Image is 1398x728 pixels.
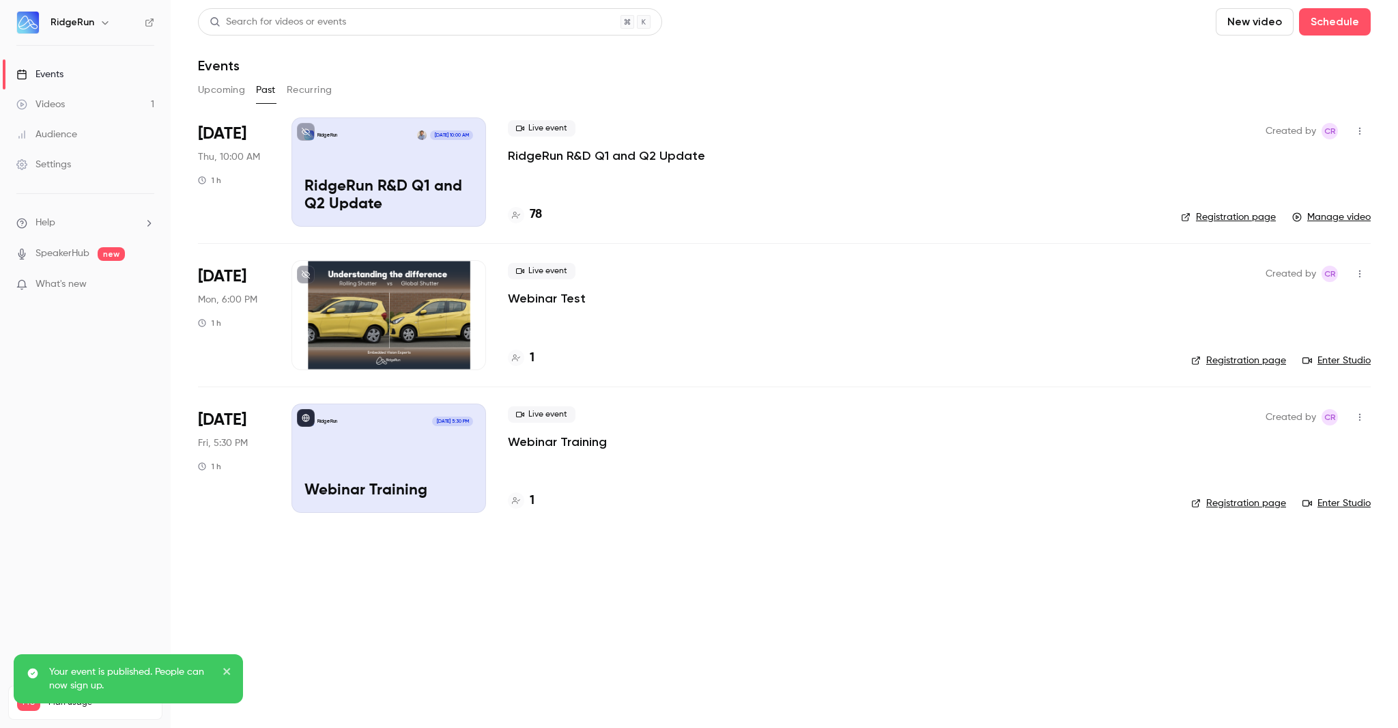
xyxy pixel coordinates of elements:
[1266,409,1316,425] span: Created by
[291,117,486,227] a: RidgeRun R&D Q1 and Q2 UpdateRidgeRunCarlos Rodriguez[DATE] 10:00 AMRidgeRun R&D Q1 and Q2 Update
[508,492,534,510] a: 1
[16,68,63,81] div: Events
[530,206,542,224] h4: 78
[1191,496,1286,510] a: Registration page
[210,15,346,29] div: Search for videos or events
[16,158,71,171] div: Settings
[304,178,473,214] p: RidgeRun R&D Q1 and Q2 Update
[508,120,575,137] span: Live event
[508,263,575,279] span: Live event
[256,79,276,101] button: Past
[198,266,246,288] span: [DATE]
[198,409,246,431] span: [DATE]
[198,79,245,101] button: Upcoming
[16,98,65,111] div: Videos
[98,247,125,261] span: new
[35,277,87,292] span: What's new
[432,417,472,426] span: [DATE] 5:30 PM
[291,404,486,513] a: Webinar TrainingRidgeRun[DATE] 5:30 PMWebinar Training
[508,349,534,367] a: 1
[51,16,94,29] h6: RidgeRun
[317,418,337,425] p: RidgeRun
[198,117,270,227] div: Aug 14 Thu, 10:00 AM (America/Costa Rica)
[1324,123,1336,139] span: CR
[1322,266,1338,282] span: Carlos Rodriguez
[35,216,55,230] span: Help
[508,406,575,423] span: Live event
[287,79,332,101] button: Recurring
[35,247,89,261] a: SpeakerHub
[304,482,473,500] p: Webinar Training
[1299,8,1371,36] button: Schedule
[223,665,232,682] button: close
[198,175,221,186] div: 1 h
[1266,123,1316,139] span: Created by
[198,318,221,328] div: 1 h
[1302,354,1371,367] a: Enter Studio
[508,148,705,164] a: RidgeRun R&D Q1 and Q2 Update
[198,436,248,450] span: Fri, 5:30 PM
[1324,409,1336,425] span: CR
[1216,8,1294,36] button: New video
[198,293,257,307] span: Mon, 6:00 PM
[1322,123,1338,139] span: Carlos Rodriguez
[1181,210,1276,224] a: Registration page
[198,260,270,369] div: Aug 11 Mon, 6:00 PM (America/Costa Rica)
[16,216,154,230] li: help-dropdown-opener
[198,150,260,164] span: Thu, 10:00 AM
[198,404,270,513] div: Aug 1 Fri, 5:30 PM (America/Costa Rica)
[508,290,586,307] a: Webinar Test
[198,57,240,74] h1: Events
[198,123,246,145] span: [DATE]
[508,434,607,450] a: Webinar Training
[1324,266,1336,282] span: CR
[1322,409,1338,425] span: Carlos Rodriguez
[138,279,154,291] iframe: Noticeable Trigger
[508,206,542,224] a: 78
[49,665,213,692] p: Your event is published. People can now sign up.
[430,130,472,140] span: [DATE] 10:00 AM
[16,128,77,141] div: Audience
[417,130,427,140] img: Carlos Rodriguez
[317,132,337,139] p: RidgeRun
[1302,496,1371,510] a: Enter Studio
[530,349,534,367] h4: 1
[198,461,221,472] div: 1 h
[17,12,39,33] img: RidgeRun
[530,492,534,510] h4: 1
[1191,354,1286,367] a: Registration page
[1266,266,1316,282] span: Created by
[1292,210,1371,224] a: Manage video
